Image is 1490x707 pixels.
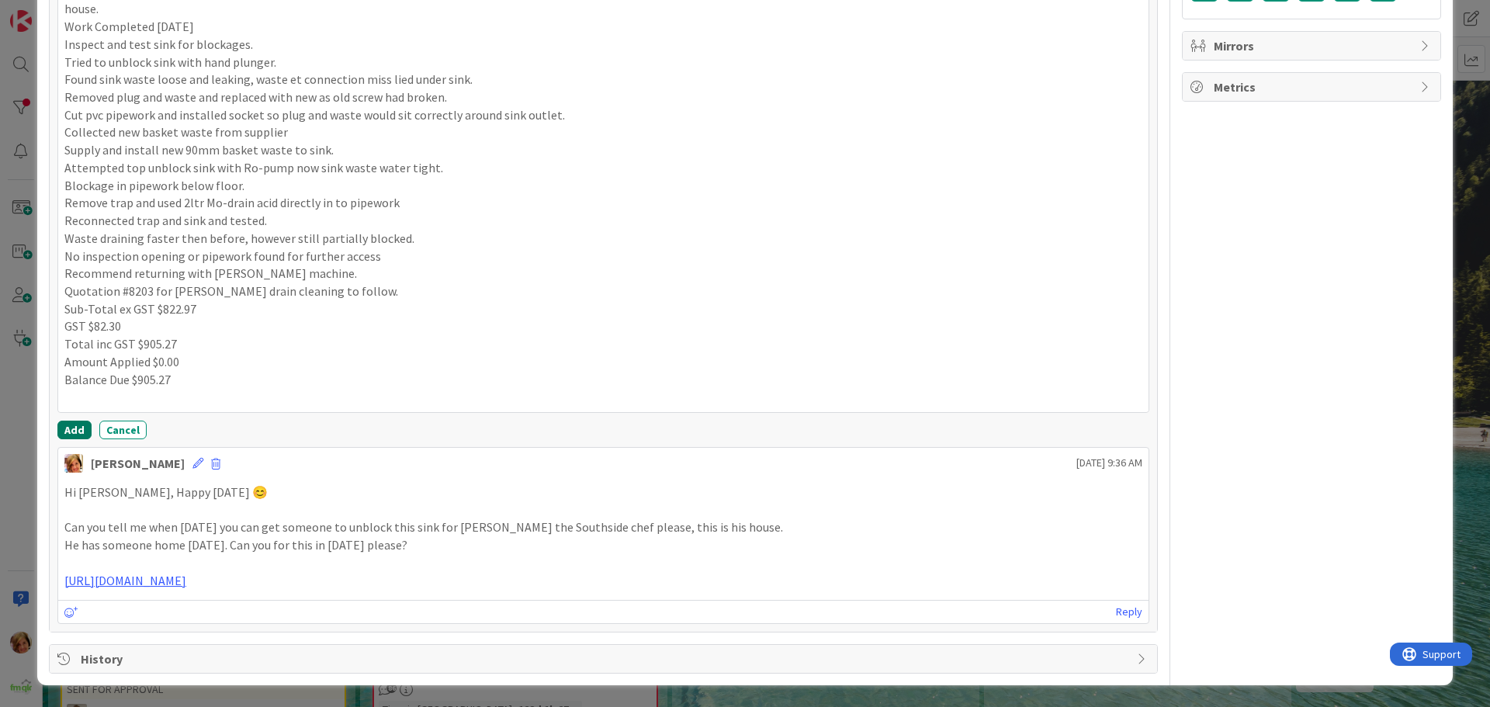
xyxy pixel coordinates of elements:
span: Metrics [1214,78,1412,96]
p: No inspection opening or pipework found for further access [64,248,1142,265]
p: Hi [PERSON_NAME], Happy [DATE] 😊 [64,483,1142,501]
p: Inspect and test sink for blockages. [64,36,1142,54]
span: Support [33,2,71,21]
p: Sub-Total ex GST $822.97 [64,300,1142,318]
p: Remove trap and used 2ltr Mo-drain acid directly in to pipework [64,194,1142,212]
p: Recommend returning with [PERSON_NAME] machine. [64,265,1142,282]
p: Balance Due $905.27 [64,371,1142,389]
p: Work Completed [DATE] [64,18,1142,36]
p: Quotation #8203 for [PERSON_NAME] drain cleaning to follow. [64,282,1142,300]
p: Waste draining faster then before, however still partially blocked. [64,230,1142,248]
p: GST $82.30 [64,317,1142,335]
button: Cancel [99,421,147,439]
p: Supply and install new 90mm basket waste to sink. [64,141,1142,159]
span: [DATE] 9:36 AM [1076,455,1142,471]
button: Add [57,421,92,439]
p: Total inc GST $905.27 [64,335,1142,353]
p: He has someone home [DATE]. Can you for this in [DATE] please? [64,536,1142,554]
img: KD [64,454,83,473]
p: Reconnected trap and sink and tested. [64,212,1142,230]
p: Removed plug and waste and replaced with new as old screw had broken. [64,88,1142,106]
p: Blockage in pipework below floor. [64,177,1142,195]
p: Amount Applied $0.00 [64,353,1142,371]
span: Mirrors [1214,36,1412,55]
p: Found sink waste loose and leaking, waste et connection miss lied under sink. [64,71,1142,88]
p: Collected new basket waste from supplier [64,123,1142,141]
div: [PERSON_NAME] [91,454,185,473]
span: History [81,650,1129,668]
a: Reply [1116,602,1142,622]
p: Tried to unblock sink with hand plunger. [64,54,1142,71]
a: [URL][DOMAIN_NAME] [64,573,186,588]
p: Attempted top unblock sink with Ro-pump now sink waste water tight. [64,159,1142,177]
p: Can you tell me when [DATE] you can get someone to unblock this sink for [PERSON_NAME] the Souths... [64,518,1142,536]
p: Cut pvc pipework and installed socket so plug and waste would sit correctly around sink outlet. [64,106,1142,124]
